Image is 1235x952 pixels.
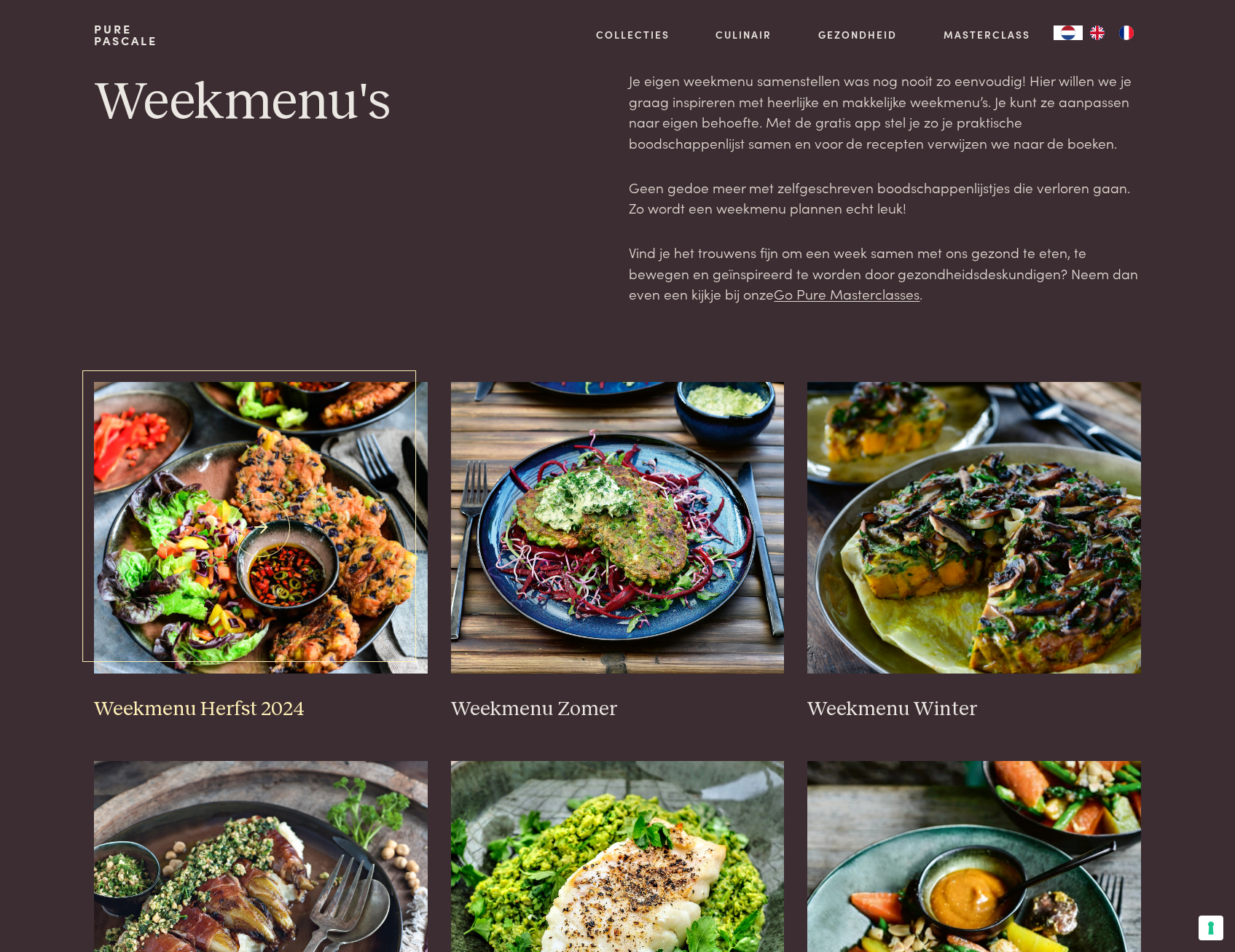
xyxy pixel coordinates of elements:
h3: Weekmenu Zomer [451,697,785,722]
h3: Weekmenu Winter [807,697,1141,722]
p: Je eigen weekmenu samenstellen was nog nooit zo eenvoudig! Hier willen we je graag inspireren met... [629,70,1140,154]
a: EN [1083,26,1112,40]
a: PurePascale [94,23,157,47]
a: Weekmenu Herfst 2024 Weekmenu Herfst 2024 [94,382,428,722]
img: Weekmenu Herfst 2024 [94,382,428,674]
a: Weekmenu Winter Weekmenu Winter [807,382,1141,722]
a: Collecties [596,27,670,42]
h1: Weekmenu's [94,70,605,136]
a: FR [1112,26,1141,40]
div: Language [1054,26,1083,40]
aside: Language selected: Nederlands [1054,26,1141,40]
ul: Language list [1083,26,1141,40]
p: Vind je het trouwens fijn om een week samen met ons gezond te eten, te bewegen en geïnspireerd te... [629,242,1140,305]
a: NL [1054,26,1083,40]
p: Geen gedoe meer met zelfgeschreven boodschappenlijstjes die verloren gaan. Zo wordt een weekmenu ... [629,177,1140,219]
a: Weekmenu Zomer Weekmenu Zomer [451,382,785,722]
h3: Weekmenu Herfst 2024 [94,697,428,722]
a: Go Pure Masterclasses [774,284,920,303]
img: Weekmenu Winter [807,382,1141,674]
a: Masterclass [944,27,1030,42]
img: Weekmenu Zomer [451,382,785,674]
button: Uw voorkeuren voor toestemming voor trackingtechnologieën [1199,916,1223,940]
a: Gezondheid [818,27,897,42]
a: Culinair [715,27,772,42]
